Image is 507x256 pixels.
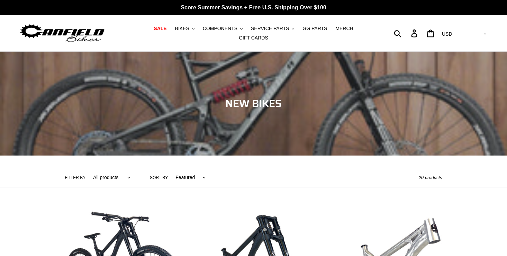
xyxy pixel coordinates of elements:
span: GIFT CARDS [239,35,268,41]
span: GG PARTS [302,26,327,32]
img: Canfield Bikes [19,23,106,44]
a: GIFT CARDS [235,33,272,43]
label: Sort by [150,175,168,181]
a: MERCH [332,24,356,33]
a: SALE [150,24,170,33]
button: BIKES [172,24,198,33]
span: NEW BIKES [225,95,282,112]
input: Search [398,26,415,41]
span: COMPONENTS [203,26,237,32]
span: SALE [154,26,166,32]
button: COMPONENTS [199,24,246,33]
span: SERVICE PARTS [251,26,289,32]
span: 20 products [419,175,442,180]
a: GG PARTS [299,24,331,33]
label: Filter by [65,175,86,181]
span: MERCH [335,26,353,32]
button: SERVICE PARTS [247,24,298,33]
span: BIKES [175,26,189,32]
